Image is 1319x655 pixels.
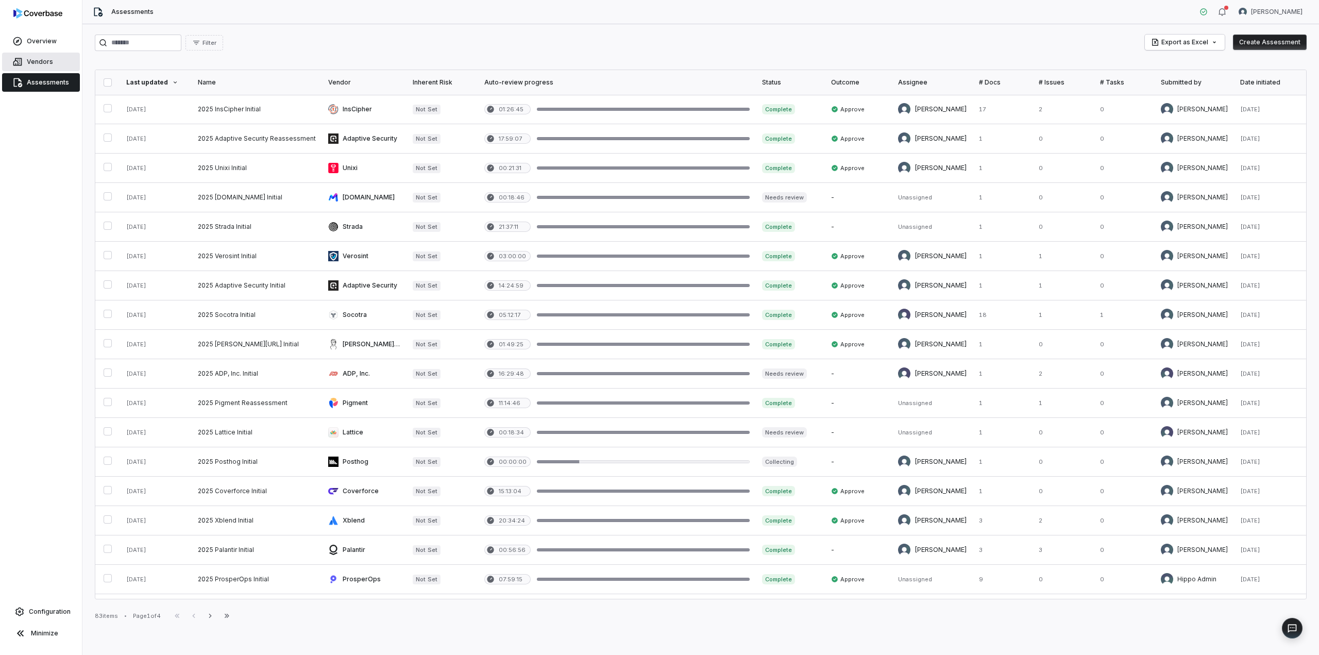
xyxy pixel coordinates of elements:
[831,78,885,87] div: Outcome
[1161,279,1173,292] img: Shaun Angley avatar
[898,309,910,321] img: Maya Kutrowska avatar
[1161,103,1173,115] img: Shaun Angley avatar
[898,250,910,262] img: Shaun Angley avatar
[1161,132,1173,145] img: Shaun Angley avatar
[898,456,910,468] img: Shaun Angley avatar
[825,183,891,212] td: -
[124,612,127,619] div: •
[898,103,910,115] img: Shaun Angley avatar
[825,212,891,242] td: -
[898,162,910,174] img: Shaun Angley avatar
[413,78,471,87] div: Inherent Risk
[898,485,910,497] img: Shaun Angley avatar
[1100,78,1148,87] div: # Tasks
[27,78,69,87] span: Assessments
[898,514,910,527] img: Shaun Angley avatar
[95,612,118,620] div: 83 items
[1161,544,1173,556] img: Shaun Angley avatar
[825,535,891,565] td: -
[979,78,1026,87] div: # Docs
[111,8,154,16] span: Assessments
[825,418,891,447] td: -
[1239,8,1247,16] img: Shaun Angley avatar
[133,612,161,620] div: Page 1 of 4
[185,35,223,51] button: Filter
[825,389,891,418] td: -
[4,623,78,644] button: Minimize
[202,39,216,47] span: Filter
[328,78,400,87] div: Vendor
[2,53,80,71] a: Vendors
[1240,78,1298,87] div: Date initiated
[1251,8,1303,16] span: [PERSON_NAME]
[825,594,891,624] td: -
[1161,456,1173,468] img: Shaun Angley avatar
[1039,78,1088,87] div: # Issues
[762,78,819,87] div: Status
[1161,338,1173,350] img: Shaun Angley avatar
[1161,250,1173,262] img: Shaun Angley avatar
[1232,4,1309,20] button: Shaun Angley avatar[PERSON_NAME]
[1161,573,1173,585] img: Hippo Admin avatar
[484,78,750,87] div: Auto-review progress
[1233,35,1307,50] button: Create Assessment
[898,338,910,350] img: Shaun Angley avatar
[4,602,78,621] a: Configuration
[1161,397,1173,409] img: Shaun Angley avatar
[198,78,316,87] div: Name
[2,32,80,51] a: Overview
[13,8,62,19] img: logo-D7KZi-bG.svg
[29,608,71,616] span: Configuration
[2,73,80,92] a: Assessments
[1161,514,1173,527] img: Shaun Angley avatar
[27,37,57,45] span: Overview
[1161,78,1228,87] div: Submitted by
[1161,221,1173,233] img: Shaun Angley avatar
[1161,485,1173,497] img: Shaun Angley avatar
[898,279,910,292] img: Shaun Angley avatar
[1161,309,1173,321] img: Shaun Angley avatar
[898,544,910,556] img: Shaun Angley avatar
[1161,426,1173,439] img: Maya Kutrowska avatar
[1161,191,1173,204] img: Shaun Angley avatar
[825,359,891,389] td: -
[825,447,891,477] td: -
[1161,367,1173,380] img: Maya Kutrowska avatar
[898,367,910,380] img: Maya Kutrowska avatar
[898,132,910,145] img: Shaun Angley avatar
[126,78,186,87] div: Last updated
[1161,162,1173,174] img: Shaun Angley avatar
[1145,35,1225,50] button: Export as Excel
[31,629,58,637] span: Minimize
[898,78,967,87] div: Assignee
[27,58,53,66] span: Vendors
